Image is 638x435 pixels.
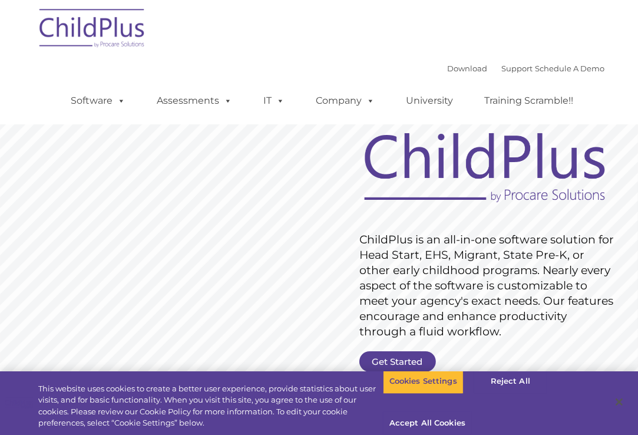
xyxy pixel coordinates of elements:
[305,89,387,113] a: Company
[146,89,244,113] a: Assessments
[535,64,605,73] a: Schedule A Demo
[252,89,297,113] a: IT
[473,89,586,113] a: Training Scramble!!
[448,64,488,73] a: Download
[59,89,138,113] a: Software
[474,369,547,394] button: Reject All
[383,369,464,394] button: Cookies Settings
[34,1,151,60] img: ChildPlus by Procare Solutions
[395,89,465,113] a: University
[606,389,632,415] button: Close
[38,383,383,429] div: This website uses cookies to create a better user experience, provide statistics about user visit...
[502,64,533,73] a: Support
[360,232,615,340] rs-layer: ChildPlus is an all-in-one software solution for Head Start, EHS, Migrant, State Pre-K, or other ...
[359,351,436,372] a: Get Started
[448,64,605,73] font: |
